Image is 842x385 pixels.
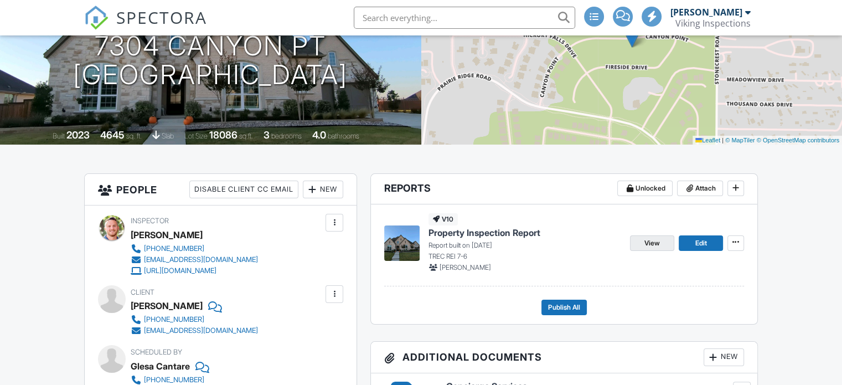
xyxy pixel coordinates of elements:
h3: Additional Documents [371,342,757,373]
a: Leaflet [695,137,720,143]
h1: 7304 Canyon Pt [GEOGRAPHIC_DATA] [73,32,348,90]
div: [PHONE_NUMBER] [144,376,204,384]
span: Inspector [131,217,169,225]
span: sq.ft. [239,132,253,140]
span: Built [53,132,65,140]
a: [PHONE_NUMBER] [131,314,258,325]
a: SPECTORA [84,15,207,38]
div: [PERSON_NAME] [131,227,203,243]
div: Viking Inspections [675,18,751,29]
a: © MapTiler [725,137,755,143]
a: [EMAIL_ADDRESS][DOMAIN_NAME] [131,254,258,265]
div: 3 [264,129,270,141]
a: [URL][DOMAIN_NAME] [131,265,258,276]
div: 4.0 [312,129,326,141]
span: bathrooms [328,132,359,140]
span: Lot Size [184,132,208,140]
div: Glesa Cantare [131,358,190,374]
span: Client [131,288,154,296]
div: [EMAIL_ADDRESS][DOMAIN_NAME] [144,255,258,264]
span: bedrooms [271,132,302,140]
div: [PHONE_NUMBER] [144,315,204,324]
span: sq. ft. [126,132,142,140]
span: slab [162,132,174,140]
span: SPECTORA [116,6,207,29]
div: [EMAIL_ADDRESS][DOMAIN_NAME] [144,326,258,335]
div: [PERSON_NAME] [131,297,203,314]
input: Search everything... [354,7,575,29]
div: 4645 [100,129,125,141]
img: The Best Home Inspection Software - Spectora [84,6,109,30]
span: | [722,137,724,143]
div: New [303,181,343,198]
a: [PHONE_NUMBER] [131,243,258,254]
img: Marker [625,25,639,48]
div: 18086 [209,129,237,141]
div: [PERSON_NAME] [670,7,742,18]
a: © OpenStreetMap contributors [757,137,839,143]
div: [PHONE_NUMBER] [144,244,204,253]
span: Scheduled By [131,348,182,356]
h3: People [85,174,357,206]
div: [URL][DOMAIN_NAME] [144,266,216,275]
div: Disable Client CC Email [189,181,298,198]
a: [EMAIL_ADDRESS][DOMAIN_NAME] [131,325,258,336]
div: 2023 [66,129,90,141]
div: New [704,348,744,366]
